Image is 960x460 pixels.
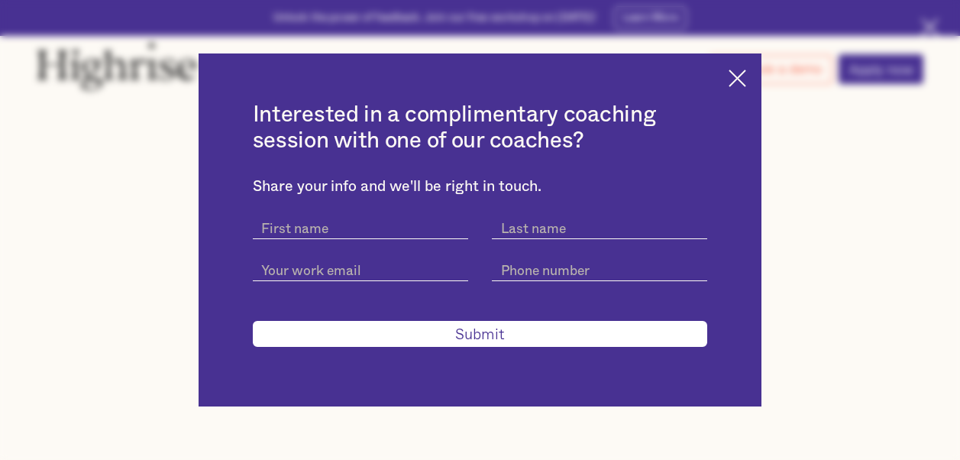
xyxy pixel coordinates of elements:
[492,255,707,281] input: Phone number
[492,213,707,239] input: Last name
[253,178,708,196] div: Share your info and we'll be right in touch.
[729,70,746,87] img: Cross icon
[253,321,708,346] input: Submit
[253,213,468,239] input: First name
[253,213,708,346] form: current-schedule-a-demo-get-started-modal
[253,102,708,154] h2: Interested in a complimentary coaching session with one of our coaches?
[253,255,468,281] input: Your work email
